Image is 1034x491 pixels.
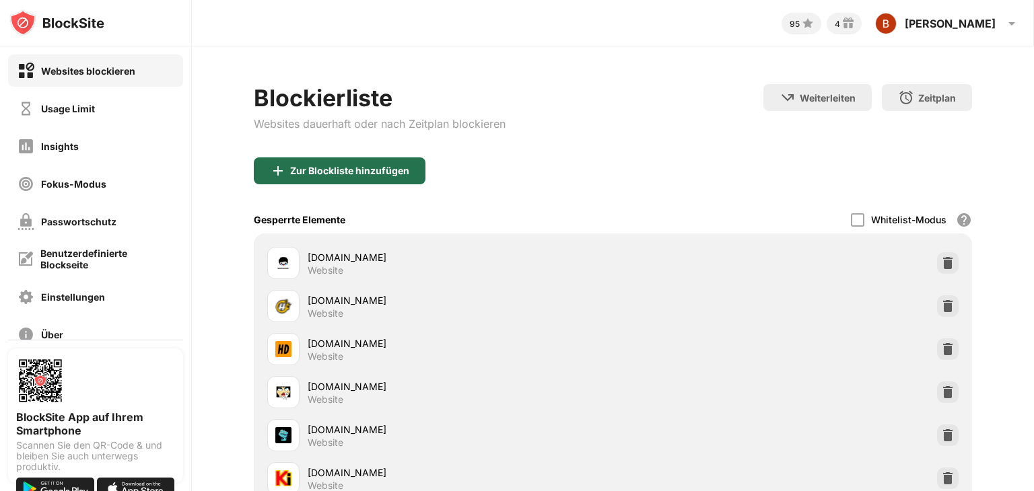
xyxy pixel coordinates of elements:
[275,255,291,271] img: favicons
[308,350,343,363] div: Website
[18,326,34,343] img: about-off.svg
[16,356,65,405] img: options-page-qr-code.png
[18,138,34,155] img: insights-off.svg
[41,216,116,227] div: Passwortschutz
[835,19,840,29] div: 4
[41,178,106,190] div: Fokus-Modus
[308,393,343,406] div: Website
[18,251,34,267] img: customize-block-page-off.svg
[254,117,506,130] div: Websites dauerhaft oder nach Zeitplan blockieren
[308,422,613,437] div: [DOMAIN_NAME]
[275,384,291,400] img: favicons
[41,103,95,114] div: Usage Limit
[275,470,291,486] img: favicons
[840,15,856,32] img: reward-small.svg
[254,84,506,112] div: Blockierliste
[41,141,79,152] div: Insights
[254,214,345,225] div: Gesperrte Elemente
[40,248,174,270] div: Benutzerdefinierte Blockseite
[18,100,34,117] img: time-usage-off.svg
[308,264,343,276] div: Website
[308,437,343,449] div: Website
[18,213,34,230] img: password-protection-off.svg
[18,63,34,79] img: block-on.svg
[905,17,996,30] div: [PERSON_NAME]
[790,19,800,29] div: 95
[41,291,105,303] div: Einstellungen
[308,465,613,480] div: [DOMAIN_NAME]
[275,427,291,443] img: favicons
[308,293,613,307] div: [DOMAIN_NAME]
[18,289,34,305] img: settings-off.svg
[9,9,104,36] img: logo-blocksite.svg
[16,410,175,437] div: BlockSite App auf Ihrem Smartphone
[275,298,291,314] img: favicons
[41,65,135,77] div: Websites blockieren
[290,165,409,176] div: Zur Blockliste hinzufügen
[875,13,897,34] img: ACg8ocJY6CjgWtuYmvjko-3-ETps7u7lnNDC_gfbWTxw2MlFiEUxGQ=s96-c
[800,15,816,32] img: points-small.svg
[918,92,956,104] div: Zeitplan
[18,176,34,192] img: focus-off.svg
[41,329,63,340] div: Über
[871,214,946,225] div: Whitelist-Modus
[308,336,613,350] div: [DOMAIN_NAME]
[308,307,343,319] div: Website
[308,379,613,393] div: [DOMAIN_NAME]
[308,250,613,264] div: [DOMAIN_NAME]
[16,440,175,472] div: Scannen Sie den QR-Code & und bleiben Sie auch unterwegs produktiv.
[800,92,856,104] div: Weiterleiten
[275,341,291,357] img: favicons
